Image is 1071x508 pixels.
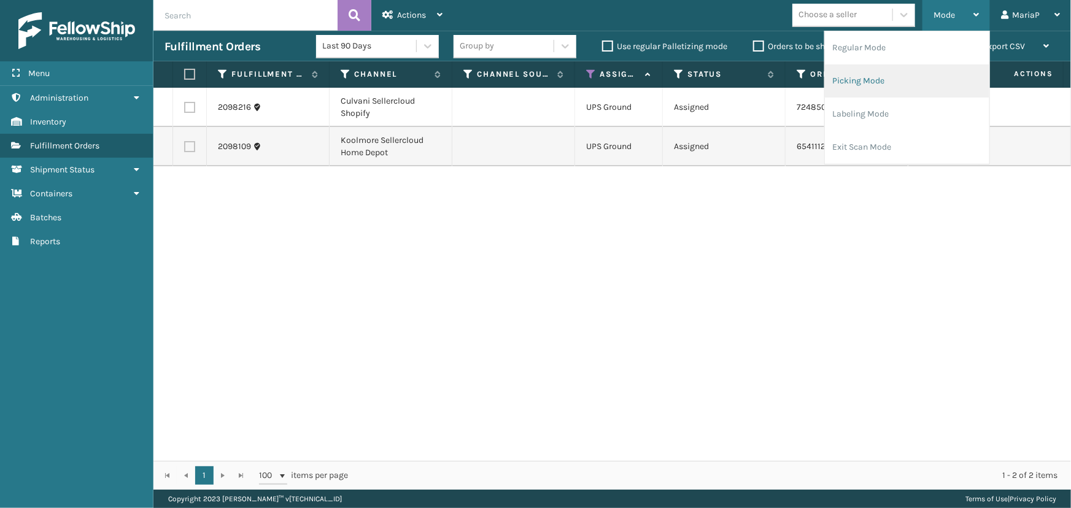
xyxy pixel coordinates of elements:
div: Group by [460,40,494,53]
label: Use regular Palletizing mode [602,41,727,52]
span: Containers [30,188,72,199]
div: 1 - 2 of 2 items [366,469,1057,482]
label: Orders to be shipped [DATE] [753,41,872,52]
td: Assigned [663,88,786,127]
span: 100 [259,469,277,482]
p: Copyright 2023 [PERSON_NAME]™ v [TECHNICAL_ID] [168,490,342,508]
span: Fulfillment Orders [30,140,99,151]
span: Batches [30,212,61,223]
img: logo [18,12,135,49]
label: Channel [354,69,428,80]
td: 7248502 [786,88,908,127]
span: items per page [259,466,349,485]
td: Assigned [663,127,786,166]
a: 2098216 [218,101,251,114]
span: Menu [28,68,50,79]
td: Koolmore Sellercloud Home Depot [330,127,452,166]
td: Culvani Sellercloud Shopify [330,88,452,127]
label: Fulfillment Order Id [231,69,306,80]
li: Labeling Mode [825,98,989,131]
span: Export CSV [983,41,1025,52]
label: Assigned Carrier Service [600,69,639,80]
a: Privacy Policy [1010,495,1056,503]
span: Reports [30,236,60,247]
a: 2098109 [218,140,251,153]
span: Administration [30,93,88,103]
td: UPS Ground [575,127,663,166]
span: Inventory [30,117,66,127]
a: Terms of Use [965,495,1008,503]
li: Regular Mode [825,31,989,64]
label: Order Number [810,69,884,80]
span: Shipment Status [30,164,95,175]
div: Last 90 Days [322,40,417,53]
h3: Fulfillment Orders [164,39,260,54]
div: Choose a seller [798,9,857,21]
label: Status [687,69,762,80]
li: Picking Mode [825,64,989,98]
div: | [965,490,1056,508]
li: Exit Scan Mode [825,131,989,164]
a: 1 [195,466,214,485]
span: Actions [397,10,426,20]
td: 6541112 [786,127,908,166]
label: Channel Source [477,69,551,80]
span: Mode [934,10,955,20]
span: Actions [975,64,1061,84]
td: UPS Ground [575,88,663,127]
